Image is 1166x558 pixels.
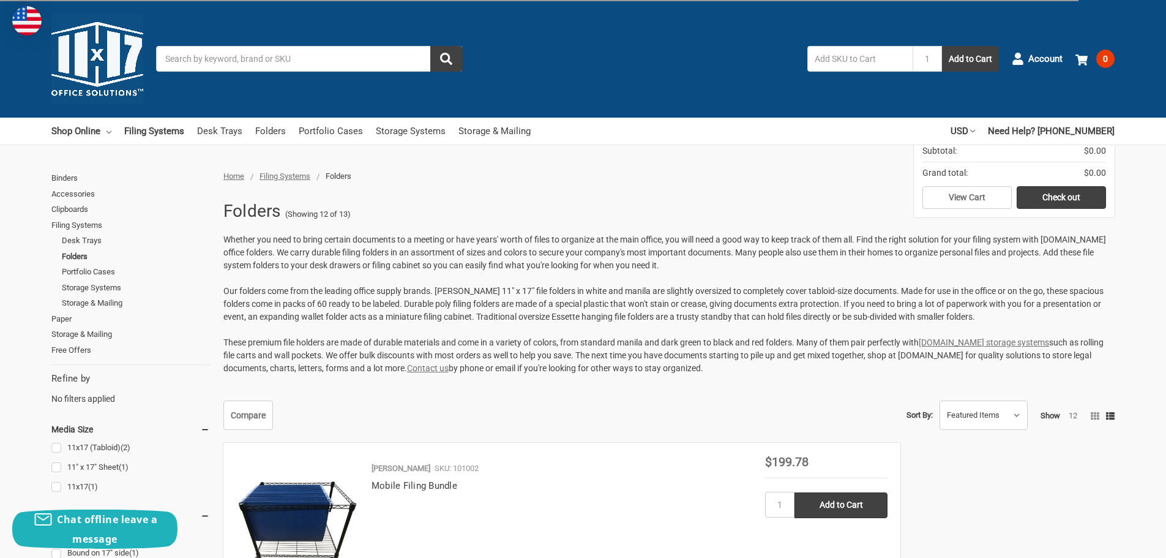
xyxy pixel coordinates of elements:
[12,6,42,36] img: duty and tax information for United States
[51,186,210,202] a: Accessories
[922,186,1012,209] a: View Cart
[12,510,178,549] button: Chat offline leave a message
[765,454,809,469] span: $199.78
[376,118,446,145] a: Storage Systems
[458,118,531,145] a: Storage & Mailing
[121,443,130,452] span: (2)
[922,167,968,179] span: Grand total:
[1084,167,1106,179] span: $0.00
[223,401,273,430] a: Compare
[1017,186,1106,209] a: Check out
[407,363,449,373] a: Contact us
[951,118,975,145] a: USD
[57,513,157,546] span: Chat offline leave a message
[62,249,210,265] a: Folders
[223,233,1115,272] p: Whether you need to bring certain documents to a meeting or have years' worth of files to organiz...
[1012,43,1063,75] a: Account
[129,548,139,557] span: (1)
[51,326,210,342] a: Storage & Mailing
[372,480,457,491] a: Mobile Filing Bundle
[124,118,184,145] a: Filing Systems
[51,118,111,145] a: Shop Online
[1069,411,1077,420] a: 12
[372,462,430,475] p: [PERSON_NAME]
[1028,52,1063,66] span: Account
[1084,145,1106,157] span: $0.00
[1075,43,1115,75] a: 0
[223,285,1115,323] p: Our folders come from the leading office supply brands. [PERSON_NAME] 11" x 17" file folders in w...
[223,336,1115,375] p: These premium file holders are made of durable materials and come in a variety of colors, from st...
[51,479,210,496] a: 11x17
[51,440,210,456] a: 11x17 (Tabloid)
[299,118,363,145] a: Portfolio Cases
[197,118,242,145] a: Desk Trays
[919,337,1049,347] a: [DOMAIN_NAME] storage systems
[1096,50,1115,68] span: 0
[51,202,210,217] a: Clipboards
[922,145,957,157] span: Subtotal:
[988,118,1115,145] a: Need Help? [PHONE_NUMBER]
[62,233,210,249] a: Desk Trays
[223,172,244,181] a: Home
[51,459,210,476] a: 11" x 17" Sheet
[62,264,210,280] a: Portfolio Cases
[62,295,210,311] a: Storage & Mailing
[435,462,479,475] p: SKU: 101002
[942,46,999,72] button: Add to Cart
[51,372,210,386] h5: Refine by
[223,195,281,227] h1: Folders
[285,208,351,221] span: (Showing 12 of 13)
[51,170,210,186] a: Binders
[51,13,143,105] img: 11x17.com
[807,46,913,72] input: Add SKU to Cart
[51,422,210,437] h5: Media Size
[1041,411,1060,420] span: Show
[156,46,462,72] input: Search by keyword, brand or SKU
[906,406,933,424] label: Sort By:
[119,462,129,472] span: (1)
[794,492,888,518] input: Add to Cart
[326,172,351,181] span: Folders
[51,311,210,327] a: Paper
[51,342,210,358] a: Free Offers
[255,118,286,145] a: Folders
[51,372,210,405] div: No filters applied
[51,217,210,233] a: Filing Systems
[62,280,210,296] a: Storage Systems
[88,482,98,491] span: (1)
[260,172,310,181] a: Filing Systems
